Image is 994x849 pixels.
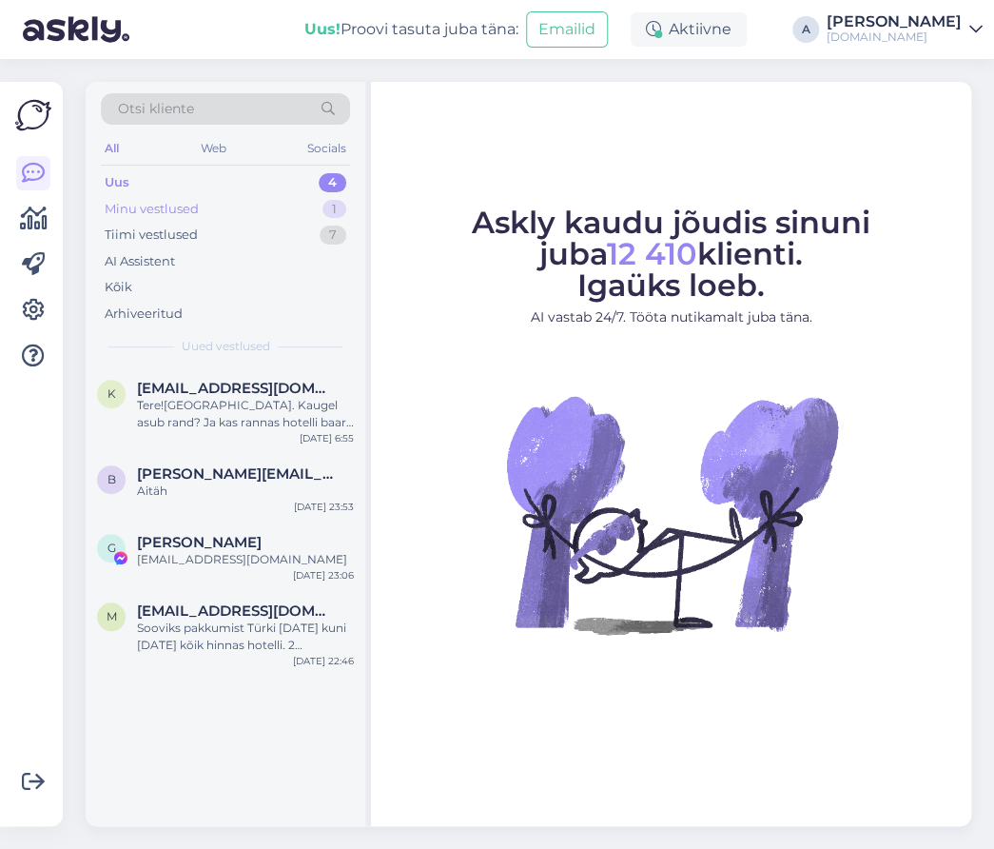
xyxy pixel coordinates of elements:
div: [DATE] 23:06 [293,568,354,582]
b: Uus! [304,20,341,38]
span: G [107,541,116,555]
div: 1 [322,200,346,219]
span: Otsi kliente [118,99,194,119]
span: Uued vestlused [182,338,270,355]
div: Aitäh [137,483,354,500]
span: m [107,609,117,623]
div: Uus [105,173,129,192]
img: No Chat active [500,343,843,685]
div: Minu vestlused [105,200,199,219]
a: [PERSON_NAME][DOMAIN_NAME] [827,14,983,45]
button: Emailid [526,11,608,48]
div: 4 [319,173,346,192]
span: bernela@gmail.com [137,465,335,483]
span: b [107,472,116,486]
div: Web [197,136,230,161]
div: [PERSON_NAME] [827,14,962,30]
span: k [107,386,116,401]
div: All [101,136,123,161]
div: AI Assistent [105,252,175,271]
div: [DATE] 22:46 [293,654,354,668]
div: Arhiveeritud [105,305,183,324]
div: Tiimi vestlused [105,226,198,245]
span: katri.nolvik@gmail.com [137,380,335,397]
div: 7 [320,226,346,245]
div: Kõik [105,278,132,297]
div: Tere![GEOGRAPHIC_DATA]. Kaugel asub rand? Ja kas rannas hotelli baar on kohalike alkohoolsete tas... [137,397,354,431]
img: Askly Logo [15,97,51,133]
div: [DOMAIN_NAME] [827,30,962,45]
div: A [792,16,819,43]
span: maili@raama.ee [137,602,335,620]
span: Gerda Saarna [137,534,262,551]
div: Socials [303,136,350,161]
p: AI vastab 24/7. Tööta nutikamalt juba täna. [388,307,954,327]
div: [DATE] 6:55 [300,431,354,445]
span: Askly kaudu jõudis sinuni juba klienti. Igaüks loeb. [472,204,870,304]
div: [EMAIL_ADDRESS][DOMAIN_NAME] [137,551,354,568]
div: [DATE] 23:53 [294,500,354,514]
span: 12 410 [607,235,697,272]
div: Sooviks pakkumist Türki [DATE] kuni [DATE] kõik hinnas hotelli. 2 täiskasvanut ja kaks 14 a last.... [137,620,354,654]
div: Proovi tasuta juba täna: [304,18,518,41]
div: Aktiivne [631,12,747,47]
